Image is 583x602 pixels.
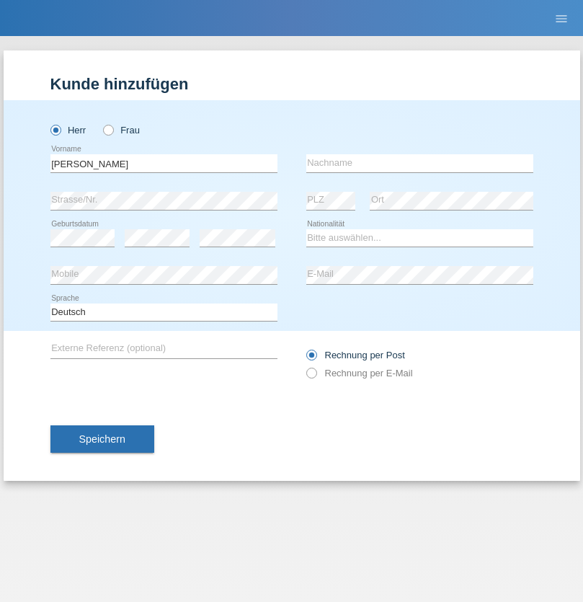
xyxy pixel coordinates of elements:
[306,350,316,368] input: Rechnung per Post
[79,433,125,445] span: Speichern
[306,368,316,386] input: Rechnung per E-Mail
[50,425,154,453] button: Speichern
[306,350,405,360] label: Rechnung per Post
[50,75,533,93] h1: Kunde hinzufügen
[306,368,413,379] label: Rechnung per E-Mail
[554,12,569,26] i: menu
[547,14,576,22] a: menu
[103,125,112,134] input: Frau
[50,125,60,134] input: Herr
[103,125,140,136] label: Frau
[50,125,86,136] label: Herr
